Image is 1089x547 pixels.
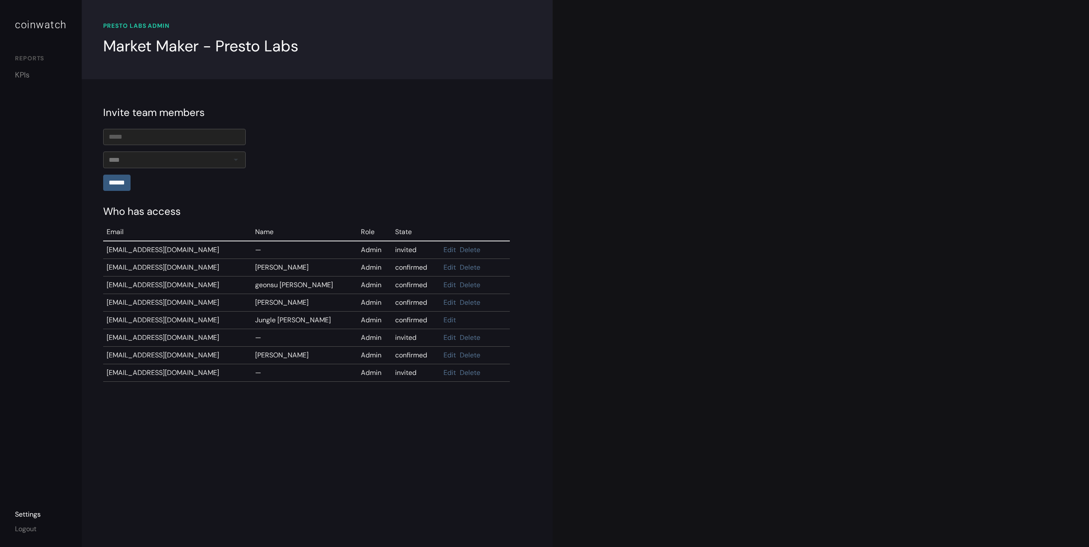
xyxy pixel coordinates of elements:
[252,259,357,276] td: [PERSON_NAME]
[361,280,381,289] span: Admin
[392,276,440,294] td: confirmed
[361,315,381,324] span: Admin
[103,294,252,312] td: [EMAIL_ADDRESS][DOMAIN_NAME]
[361,298,381,307] span: Admin
[460,263,480,272] a: Delete
[392,312,440,329] td: confirmed
[103,223,252,241] td: Email
[252,223,357,241] td: Name
[443,263,456,272] a: Edit
[443,368,456,377] a: Edit
[392,241,440,259] td: invited
[361,368,381,377] span: Admin
[460,351,480,360] a: Delete
[103,204,531,219] div: Who has access
[103,276,252,294] td: [EMAIL_ADDRESS][DOMAIN_NAME]
[392,294,440,312] td: confirmed
[392,259,440,276] td: confirmed
[443,298,456,307] a: Edit
[357,223,392,241] td: Role
[392,223,440,241] td: State
[460,280,480,289] a: Delete
[443,280,456,289] a: Edit
[103,241,252,259] td: [EMAIL_ADDRESS][DOMAIN_NAME]
[443,351,456,360] a: Edit
[443,315,456,324] a: Edit
[15,17,67,33] div: coinwatch
[460,333,480,342] a: Delete
[103,347,252,364] td: [EMAIL_ADDRESS][DOMAIN_NAME]
[252,347,357,364] td: [PERSON_NAME]
[392,347,440,364] td: confirmed
[103,259,252,276] td: [EMAIL_ADDRESS][DOMAIN_NAME]
[103,364,252,382] td: [EMAIL_ADDRESS][DOMAIN_NAME]
[443,245,456,254] a: Edit
[460,298,480,307] a: Delete
[361,333,381,342] span: Admin
[103,35,298,58] div: Market Maker - Presto Labs
[15,524,36,533] a: Logout
[15,69,67,81] a: KPIs
[103,329,252,347] td: [EMAIL_ADDRESS][DOMAIN_NAME]
[252,312,357,329] td: Jungle [PERSON_NAME]
[361,263,381,272] span: Admin
[252,364,357,382] td: —
[361,245,381,254] span: Admin
[252,329,357,347] td: —
[361,351,381,360] span: Admin
[103,105,531,120] div: Invite team members
[252,276,357,294] td: geonsu [PERSON_NAME]
[103,312,252,329] td: [EMAIL_ADDRESS][DOMAIN_NAME]
[252,241,357,259] td: —
[443,333,456,342] a: Edit
[252,294,357,312] td: [PERSON_NAME]
[392,364,440,382] td: invited
[15,54,67,65] div: REPORTS
[103,21,531,30] div: PRESTO LABS ADMIN
[392,329,440,347] td: invited
[460,368,480,377] a: Delete
[460,245,480,254] a: Delete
